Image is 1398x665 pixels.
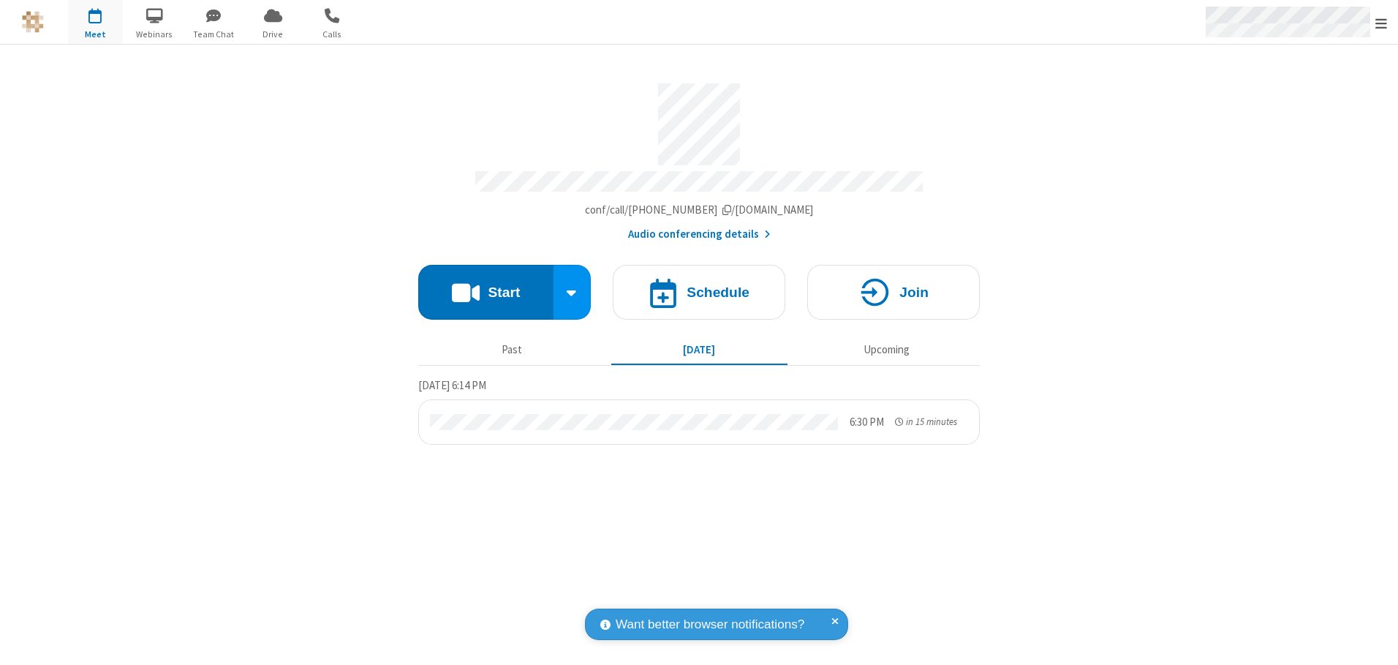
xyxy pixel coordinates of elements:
[613,265,785,320] button: Schedule
[611,336,787,364] button: [DATE]
[616,615,804,634] span: Want better browser notifications?
[418,72,980,243] section: Account details
[246,28,301,41] span: Drive
[418,378,486,392] span: [DATE] 6:14 PM
[305,28,360,41] span: Calls
[899,285,929,299] h4: Join
[585,203,814,217] span: Copy my meeting room link
[553,265,592,320] div: Start conference options
[186,28,241,41] span: Team Chat
[418,265,553,320] button: Start
[798,336,975,364] button: Upcoming
[906,416,957,428] span: in 15 minutes
[22,11,44,33] img: QA Selenium DO NOT DELETE OR CHANGE
[127,28,182,41] span: Webinars
[418,377,980,445] section: Today's Meetings
[488,285,520,299] h4: Start
[68,28,123,41] span: Meet
[850,414,884,431] div: 6:30 PM
[585,202,814,219] button: Copy my meeting room linkCopy my meeting room link
[807,265,980,320] button: Join
[628,226,771,243] button: Audio conferencing details
[687,285,749,299] h4: Schedule
[424,336,600,364] button: Past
